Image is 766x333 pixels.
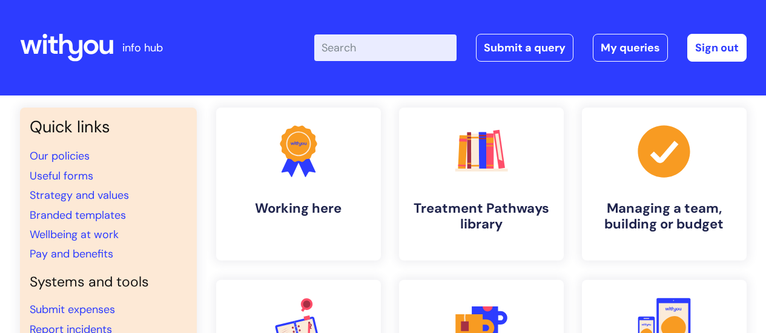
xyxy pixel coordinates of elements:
div: | - [314,34,747,62]
a: Treatment Pathways library [399,108,564,260]
a: Our policies [30,149,90,163]
h4: Systems and tools [30,274,187,291]
h4: Managing a team, building or budget [592,201,737,233]
a: Useful forms [30,169,93,183]
a: Sign out [687,34,747,62]
a: Working here [216,108,381,260]
h4: Working here [226,201,371,216]
a: Strategy and values [30,188,129,202]
input: Search [314,34,457,61]
h3: Quick links [30,117,187,137]
a: Wellbeing at work [30,227,119,242]
a: Pay and benefits [30,247,113,261]
a: Managing a team, building or budget [582,108,747,260]
p: info hub [122,38,163,57]
a: Branded templates [30,208,126,222]
a: Submit expenses [30,302,115,317]
a: Submit a query [476,34,573,62]
a: My queries [593,34,668,62]
h4: Treatment Pathways library [409,201,554,233]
